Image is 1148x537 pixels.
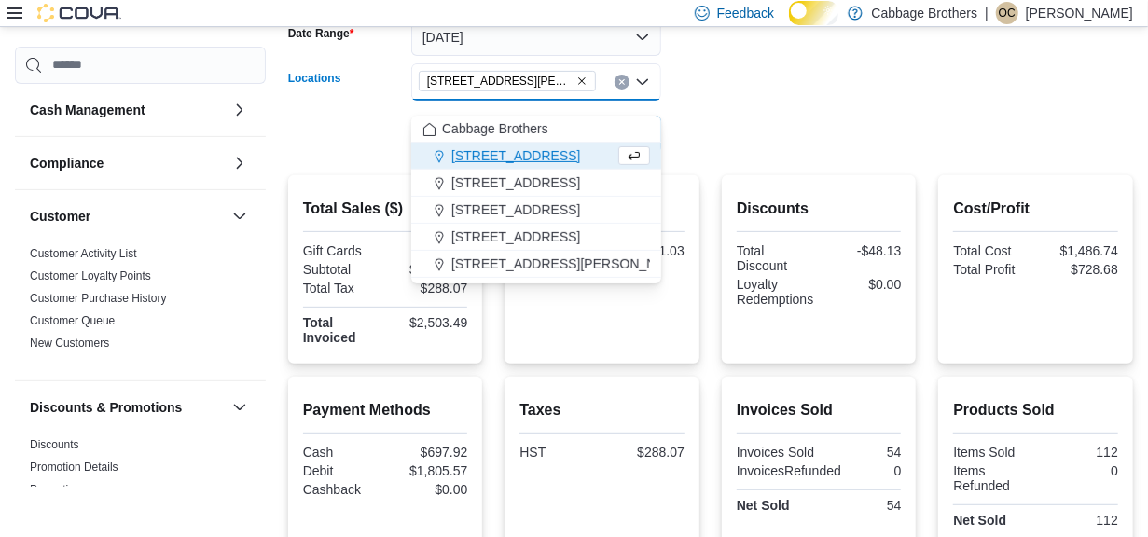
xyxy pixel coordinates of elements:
h2: Products Sold [953,399,1118,421]
span: Promotion Details [30,460,118,475]
div: Total Cost [953,243,1031,258]
div: Total Discount [737,243,815,273]
button: [STREET_ADDRESS][PERSON_NAME] [411,251,661,278]
span: [STREET_ADDRESS] [451,200,580,219]
strong: Total Invoiced [303,315,356,345]
a: Promotion Details [30,461,118,474]
h2: Discounts [737,198,902,220]
a: New Customers [30,337,109,350]
div: Debit [303,463,381,478]
div: $1,805.57 [389,463,467,478]
a: Customer Queue [30,314,115,327]
div: Cashback [303,482,381,497]
a: Customer Activity List [30,247,137,260]
strong: Net Sold [737,498,790,513]
button: Discounts & Promotions [30,398,225,417]
span: Customer Purchase History [30,291,167,306]
button: Discounts & Promotions [228,396,251,419]
div: $41.03 [606,243,685,258]
button: [STREET_ADDRESS] [411,170,661,197]
div: Subtotal [303,262,381,277]
h3: Cash Management [30,101,145,119]
button: Clear input [615,75,629,89]
p: Cabbage Brothers [872,2,978,24]
div: $697.92 [389,445,467,460]
button: [STREET_ADDRESS] [411,224,661,251]
a: Promotions [30,483,87,496]
div: $0.00 [389,243,467,258]
div: 112 [1040,445,1118,460]
span: Dark Mode [789,25,790,26]
h2: Total Sales ($) [303,198,468,220]
img: Cova [37,4,121,22]
div: $288.07 [389,281,467,296]
div: $0.00 [823,277,901,292]
div: 112 [1040,513,1118,528]
div: 0 [849,463,901,478]
h2: Cost/Profit [953,198,1118,220]
button: Cash Management [30,101,225,119]
span: [STREET_ADDRESS] [451,146,580,165]
button: Close list of options [635,75,650,89]
p: [PERSON_NAME] [1026,2,1133,24]
span: New Customers [30,336,109,351]
a: Discounts [30,438,79,451]
h3: Discounts & Promotions [30,398,182,417]
label: Locations [288,71,341,86]
div: 54 [823,498,901,513]
div: Choose from the following options [411,116,661,278]
h2: Payment Methods [303,399,468,421]
span: [STREET_ADDRESS] [451,227,580,246]
div: HST [519,445,598,460]
h2: Invoices Sold [737,399,902,421]
span: OC [999,2,1016,24]
strong: Net Sold [953,513,1006,528]
div: $1,486.74 [1040,243,1118,258]
div: 0 [1040,463,1118,478]
span: [STREET_ADDRESS][PERSON_NAME] [427,72,573,90]
div: Items Sold [953,445,1031,460]
span: Customer Loyalty Points [30,268,151,283]
div: Gift Cards [303,243,381,258]
div: $728.68 [1040,262,1118,277]
div: $2,503.49 [389,315,467,330]
span: Customer Activity List [30,246,137,261]
button: Remove 192 Locke St S from selection in this group [576,76,588,87]
h2: Taxes [519,399,685,421]
button: [STREET_ADDRESS] [411,197,661,224]
p: | [985,2,989,24]
button: [DATE] [411,19,661,56]
button: Customer [30,207,225,226]
a: Customer Loyalty Points [30,269,151,282]
h3: Customer [30,207,90,226]
div: $2,215.42 [389,262,467,277]
div: Oliver Coppolino [996,2,1018,24]
button: Customer [228,205,251,227]
div: $288.07 [606,445,685,460]
a: Customer Purchase History [30,292,167,305]
div: 54 [823,445,901,460]
div: Customer [15,242,266,380]
div: Total Tax [303,281,381,296]
span: Feedback [717,4,774,22]
button: [STREET_ADDRESS] [411,143,661,170]
span: Customer Queue [30,313,115,328]
div: Loyalty Redemptions [737,277,815,307]
h3: Compliance [30,154,104,172]
button: Cash Management [228,99,251,121]
button: Compliance [30,154,225,172]
label: Date Range [288,26,354,41]
span: 192 Locke St S [419,71,596,91]
div: $0.00 [389,482,467,497]
div: Invoices Sold [737,445,815,460]
div: -$48.13 [823,243,901,258]
div: Discounts & Promotions [15,434,266,519]
div: InvoicesRefunded [737,463,841,478]
div: Items Refunded [953,463,1031,493]
span: [STREET_ADDRESS][PERSON_NAME] [451,255,688,273]
span: Promotions [30,482,87,497]
button: Cabbage Brothers [411,116,661,143]
span: Cabbage Brothers [442,119,548,138]
div: Cash [303,445,381,460]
